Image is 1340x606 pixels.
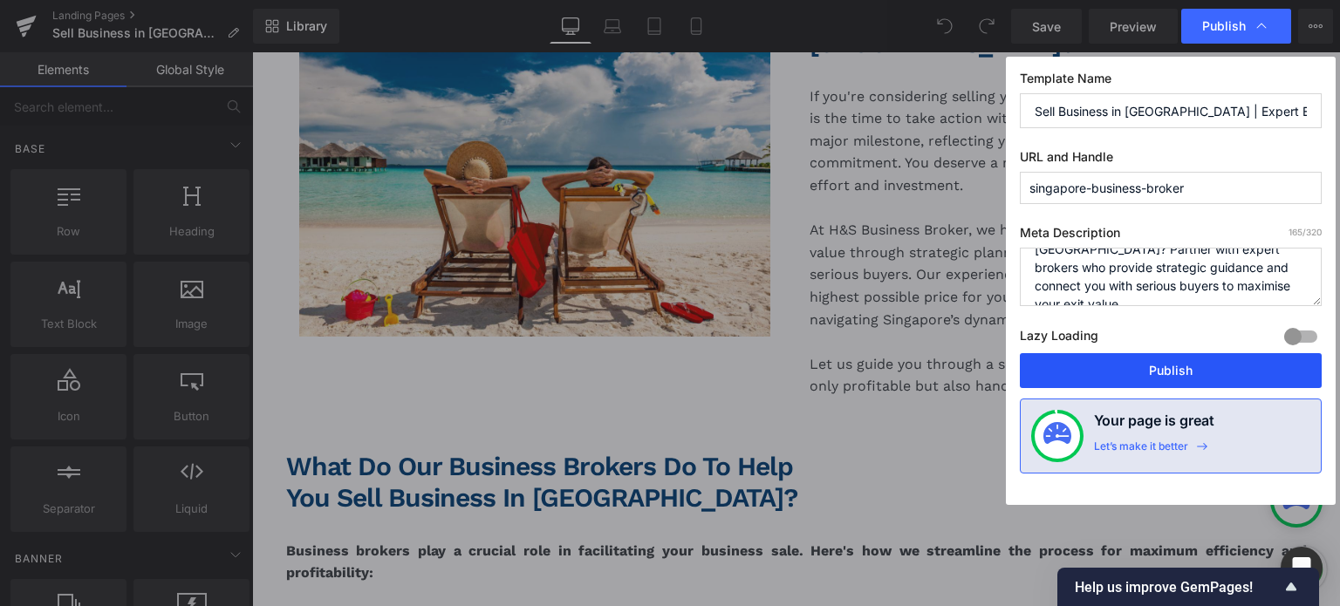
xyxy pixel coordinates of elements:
[1094,410,1214,439] h4: Your page is great
[1020,248,1322,306] textarea: Ready to sell your business in [GEOGRAPHIC_DATA]? Partner with expert brokers who provide strateg...
[1094,439,1188,462] div: Let’s make it better
[1020,149,1322,172] label: URL and Handle
[1020,324,1098,353] label: Lazy Loading
[1202,18,1246,34] span: Publish
[1281,547,1323,589] div: Open Intercom Messenger
[34,398,545,460] span: What Do Our Business Brokers Do to Help You Sell Business in [GEOGRAPHIC_DATA]?
[1075,579,1281,596] span: Help us improve GemPages!
[1289,227,1302,237] span: 165
[557,167,1055,278] p: At H&S Business Broker, we help business owners unlock maximum value through strategic planning, ...
[1020,353,1322,388] button: Publish
[1024,490,1079,545] div: Open WhatsApp chat
[1289,227,1322,237] span: /320
[1075,576,1302,597] button: Show survey - Help us improve GemPages!
[1020,225,1322,248] label: Meta Description
[557,33,1055,145] p: If you're considering selling your business in [GEOGRAPHIC_DATA], now is the time to take action ...
[1020,71,1322,93] label: Template Name
[557,301,1055,345] p: Let us guide you through a seamless sale process, so your exit is not only profitable but also ha...
[1024,490,1079,545] a: Send a message via WhatsApp
[34,490,1055,529] strong: Business brokers play a crucial role in facilitating your business sale. Here's how we streamline...
[1043,422,1071,450] img: onboarding-status.svg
